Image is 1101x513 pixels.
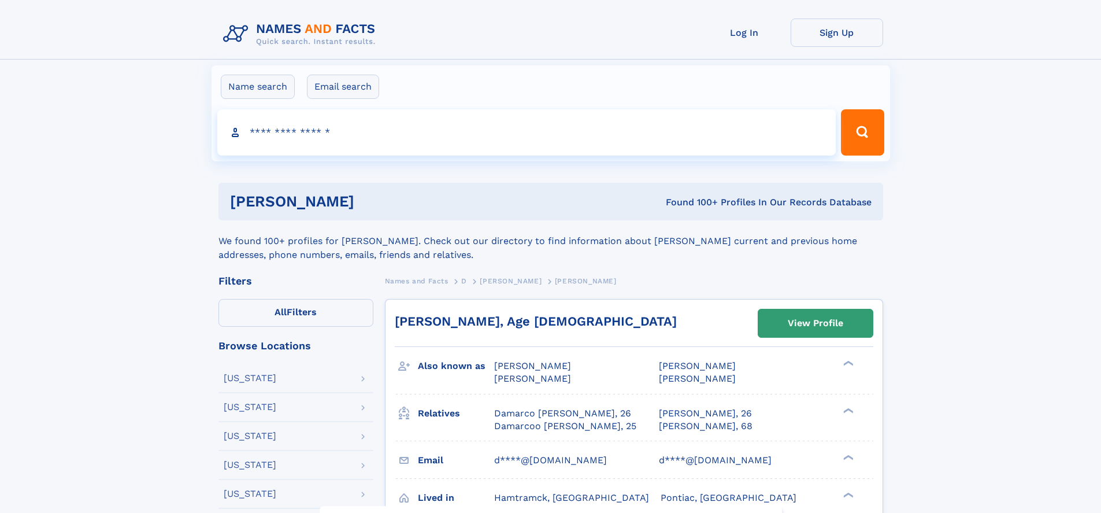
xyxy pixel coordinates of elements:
[217,109,836,156] input: search input
[418,451,494,470] h3: Email
[275,307,287,318] span: All
[307,75,379,99] label: Email search
[221,75,295,99] label: Name search
[218,19,385,50] img: Logo Names and Facts
[791,19,883,47] a: Sign Up
[224,374,276,383] div: [US_STATE]
[840,453,854,461] div: ❯
[494,492,649,503] span: Hamtramck, [GEOGRAPHIC_DATA]
[494,360,571,371] span: [PERSON_NAME]
[698,19,791,47] a: Log In
[224,403,276,412] div: [US_STATE]
[395,314,677,329] a: [PERSON_NAME], Age [DEMOGRAPHIC_DATA]
[418,356,494,376] h3: Also known as
[385,274,448,288] a: Names and Facts
[840,407,854,414] div: ❯
[659,407,752,420] a: [PERSON_NAME], 26
[224,431,276,441] div: [US_STATE]
[841,109,884,156] button: Search Button
[230,194,510,209] h1: [PERSON_NAME]
[758,309,873,337] a: View Profile
[555,277,617,285] span: [PERSON_NAME]
[659,373,736,384] span: [PERSON_NAME]
[224,489,276,499] div: [US_STATE]
[840,491,854,499] div: ❯
[494,420,636,433] a: Damarcoo [PERSON_NAME], 25
[480,277,542,285] span: [PERSON_NAME]
[218,299,373,327] label: Filters
[659,420,752,433] a: [PERSON_NAME], 68
[218,341,373,351] div: Browse Locations
[418,404,494,423] h3: Relatives
[218,220,883,262] div: We found 100+ profiles for [PERSON_NAME]. Check out our directory to find information about [PERS...
[788,310,843,337] div: View Profile
[659,360,736,371] span: [PERSON_NAME]
[510,196,872,209] div: Found 100+ Profiles In Our Records Database
[661,492,796,503] span: Pontiac, [GEOGRAPHIC_DATA]
[840,360,854,367] div: ❯
[480,274,542,288] a: [PERSON_NAME]
[224,460,276,470] div: [US_STATE]
[461,274,467,288] a: D
[494,407,631,420] a: Damarco [PERSON_NAME], 26
[461,277,467,285] span: D
[494,373,571,384] span: [PERSON_NAME]
[418,488,494,508] h3: Lived in
[218,276,373,286] div: Filters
